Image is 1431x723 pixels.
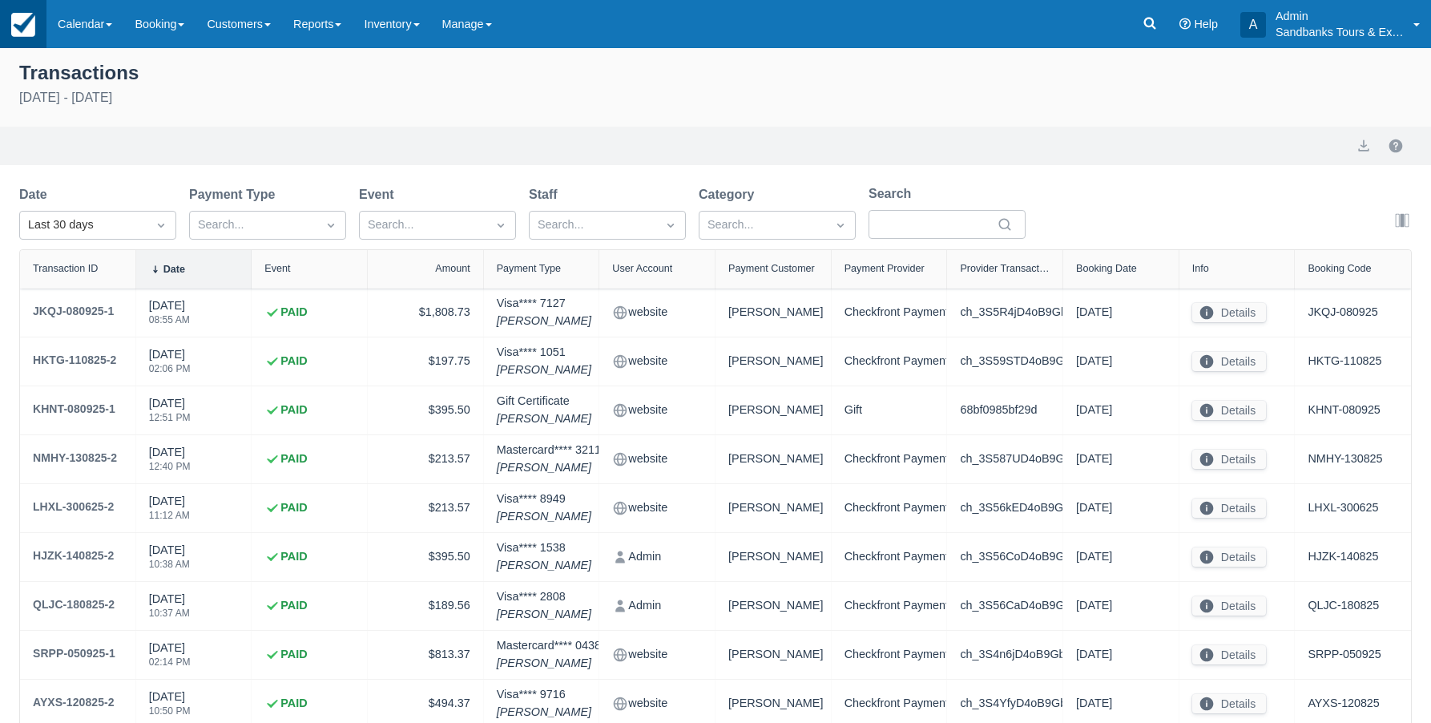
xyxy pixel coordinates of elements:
[497,459,601,477] em: [PERSON_NAME]
[497,655,601,673] em: [PERSON_NAME]
[1076,595,1166,617] div: [DATE]
[1192,499,1266,518] button: Details
[33,595,115,617] a: QLJC-180825-2
[1076,644,1166,666] div: [DATE]
[381,497,470,519] div: $213.57
[1308,304,1377,321] a: JKQJ-080925
[844,448,934,471] div: Checkfront Payments
[33,448,117,471] a: NMHY-130825-2
[497,361,591,379] em: [PERSON_NAME]
[33,350,116,370] div: HKTG-110825-2
[728,399,818,422] div: [PERSON_NAME]
[844,350,934,373] div: Checkfront Payments
[728,644,818,666] div: [PERSON_NAME]
[381,644,470,666] div: $813.37
[1308,548,1378,566] a: HJZK-140825
[280,353,307,370] strong: PAID
[149,608,190,618] div: 10:37 AM
[1308,646,1381,664] a: SRPP-050925
[612,497,702,519] div: website
[612,301,702,324] div: website
[149,395,191,432] div: [DATE]
[1192,263,1209,274] div: Info
[960,644,1050,666] div: ch_3S4n6jD4oB9Gbrmp1x735MvZ
[381,448,470,471] div: $213.57
[728,301,818,324] div: [PERSON_NAME]
[149,297,190,334] div: [DATE]
[844,497,934,519] div: Checkfront Payments
[1179,18,1191,30] i: Help
[844,595,934,617] div: Checkfront Payments
[149,706,191,716] div: 10:50 PM
[1192,352,1266,371] button: Details
[960,546,1050,568] div: ch_3S56CoD4oB9Gbrmp0jx0twzt
[1308,499,1378,517] a: LHXL-300625
[612,399,702,422] div: website
[189,185,281,204] label: Payment Type
[264,263,290,274] div: Event
[844,301,934,324] div: Checkfront Payments
[728,263,815,274] div: Payment Customer
[1240,12,1266,38] div: A
[1192,303,1266,322] button: Details
[280,646,307,664] strong: PAID
[612,546,702,568] div: Admin
[497,313,591,330] em: [PERSON_NAME]
[1192,596,1266,616] button: Details
[960,693,1050,715] div: ch_3S4YfyD4oB9Gbrmp05n83ezp
[612,595,702,617] div: Admin
[728,595,818,617] div: [PERSON_NAME]
[497,637,601,672] div: Mastercard **** 0438
[1076,399,1166,422] div: [DATE]
[33,644,115,666] a: SRPP-050925-1
[1192,401,1266,420] button: Details
[435,263,470,274] div: Amount
[1308,695,1379,713] a: AYXS-120825
[497,557,591,575] em: [PERSON_NAME]
[1308,450,1382,468] a: NMHY-130825
[728,350,818,373] div: [PERSON_NAME]
[33,693,115,712] div: AYXS-120825-2
[728,546,818,568] div: [PERSON_NAME]
[280,499,307,517] strong: PAID
[280,402,307,419] strong: PAID
[149,315,190,325] div: 08:55 AM
[149,364,191,374] div: 02:06 PM
[381,693,470,715] div: $494.37
[149,511,190,520] div: 11:12 AM
[33,546,114,565] div: HJZK-140825-2
[869,184,917,204] label: Search
[497,263,561,274] div: Payment Type
[699,185,760,204] label: Category
[728,448,818,471] div: [PERSON_NAME]
[960,497,1050,519] div: ch_3S56kED4oB9Gbrmp0RphZdmP
[149,413,191,422] div: 12:51 PM
[149,542,190,579] div: [DATE]
[497,704,591,721] em: [PERSON_NAME]
[832,217,849,233] span: Dropdown icon
[663,217,679,233] span: Dropdown icon
[280,695,307,713] strong: PAID
[280,304,307,321] strong: PAID
[381,546,470,568] div: $395.50
[612,350,702,373] div: website
[153,217,169,233] span: Dropdown icon
[1076,546,1166,568] div: [DATE]
[844,546,934,568] div: Checkfront Payments
[1276,8,1404,24] p: Admin
[1076,693,1166,715] div: [DATE]
[1076,301,1166,324] div: [DATE]
[844,644,934,666] div: Checkfront Payments
[33,263,98,274] div: Transaction ID
[1308,263,1371,274] div: Booking Code
[11,13,35,37] img: checkfront-main-nav-mini-logo.png
[33,644,115,663] div: SRPP-050925-1
[1308,402,1380,419] a: KHNT-080925
[1194,18,1218,30] span: Help
[33,399,115,418] div: KHNT-080925-1
[612,693,702,715] div: website
[381,350,470,373] div: $197.75
[149,559,190,569] div: 10:38 AM
[33,448,117,467] div: NMHY-130825-2
[323,217,339,233] span: Dropdown icon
